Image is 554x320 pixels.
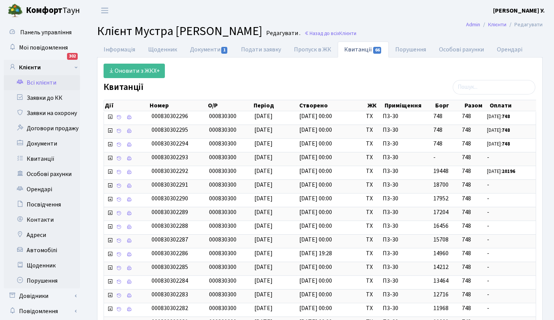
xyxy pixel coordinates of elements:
[487,113,510,120] small: [DATE]:
[26,4,80,17] span: Таун
[487,263,533,272] span: -
[433,42,490,58] a: Особові рахунки
[433,235,449,244] span: 15708
[502,127,510,134] b: 748
[462,112,471,120] span: 748
[462,194,471,203] span: 748
[254,112,273,120] span: [DATE]
[152,277,188,285] span: 000830302284
[8,3,23,18] img: logo.png
[493,6,545,15] a: [PERSON_NAME] У.
[26,4,62,16] b: Комфорт
[4,60,80,75] a: Клієнти
[464,100,489,111] th: Разом
[152,208,188,216] span: 000830302289
[366,249,377,258] span: ТХ
[433,181,449,189] span: 18700
[97,42,142,58] a: Інформація
[254,208,273,216] span: [DATE]
[433,222,449,230] span: 16456
[4,182,80,197] a: Орендарі
[383,194,427,203] span: П3-30
[209,167,236,175] span: 000830300
[383,112,427,121] span: П3-30
[299,100,367,111] th: Створено
[462,181,471,189] span: 748
[4,75,80,90] a: Всі клієнти
[466,21,480,29] a: Admin
[383,277,427,285] span: П3-30
[487,222,533,230] span: -
[299,304,332,312] span: [DATE] 00:00
[383,249,427,258] span: П3-30
[462,167,471,175] span: 748
[383,222,427,230] span: П3-30
[487,304,533,313] span: -
[383,153,427,162] span: П3-30
[488,21,506,29] a: Клієнти
[487,168,515,175] small: [DATE]:
[383,290,427,299] span: П3-30
[383,304,427,313] span: П3-30
[367,100,384,111] th: ЖК
[383,235,427,244] span: П3-30
[462,222,471,230] span: 748
[462,249,471,258] span: 748
[253,100,299,111] th: Період
[4,151,80,166] a: Квитанції
[487,277,533,285] span: -
[299,112,332,120] span: [DATE] 00:00
[462,153,471,162] span: 748
[254,153,273,162] span: [DATE]
[254,249,273,258] span: [DATE]
[265,30,300,37] small: Редагувати .
[383,126,427,134] span: П3-30
[152,249,188,258] span: 000830302286
[299,194,332,203] span: [DATE] 00:00
[209,263,236,271] span: 000830300
[338,42,388,58] a: Квитанції
[299,222,332,230] span: [DATE] 00:00
[152,235,188,244] span: 000830302287
[304,30,356,37] a: Назад до всіхКлієнти
[366,139,377,148] span: ТХ
[221,47,227,54] span: 1
[209,112,236,120] span: 000830300
[209,222,236,230] span: 000830300
[366,304,377,313] span: ТХ
[4,25,80,40] a: Панель управління
[366,167,377,176] span: ТХ
[299,153,332,162] span: [DATE] 00:00
[4,121,80,136] a: Договори продажу
[366,290,377,299] span: ТХ
[487,153,533,162] span: -
[209,208,236,216] span: 000830300
[4,212,80,227] a: Контакти
[104,64,165,78] a: Оновити з ЖКХ+
[142,42,184,58] a: Щоденник
[152,263,188,271] span: 000830302285
[433,167,449,175] span: 19448
[207,100,253,111] th: О/Р
[4,197,80,212] a: Посвідчення
[254,167,273,175] span: [DATE]
[152,290,188,299] span: 000830302283
[383,263,427,272] span: П3-30
[487,194,533,203] span: -
[433,263,449,271] span: 14212
[4,40,80,55] a: Мої повідомлення302
[67,53,78,60] div: 302
[254,139,273,148] span: [DATE]
[487,290,533,299] span: -
[433,277,449,285] span: 13464
[209,277,236,285] span: 000830300
[366,181,377,189] span: ТХ
[254,304,273,312] span: [DATE]
[4,288,80,304] a: Довідники
[254,235,273,244] span: [DATE]
[209,249,236,258] span: 000830300
[4,90,80,106] a: Заявки до КК
[209,153,236,162] span: 000830300
[254,277,273,285] span: [DATE]
[366,277,377,285] span: ТХ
